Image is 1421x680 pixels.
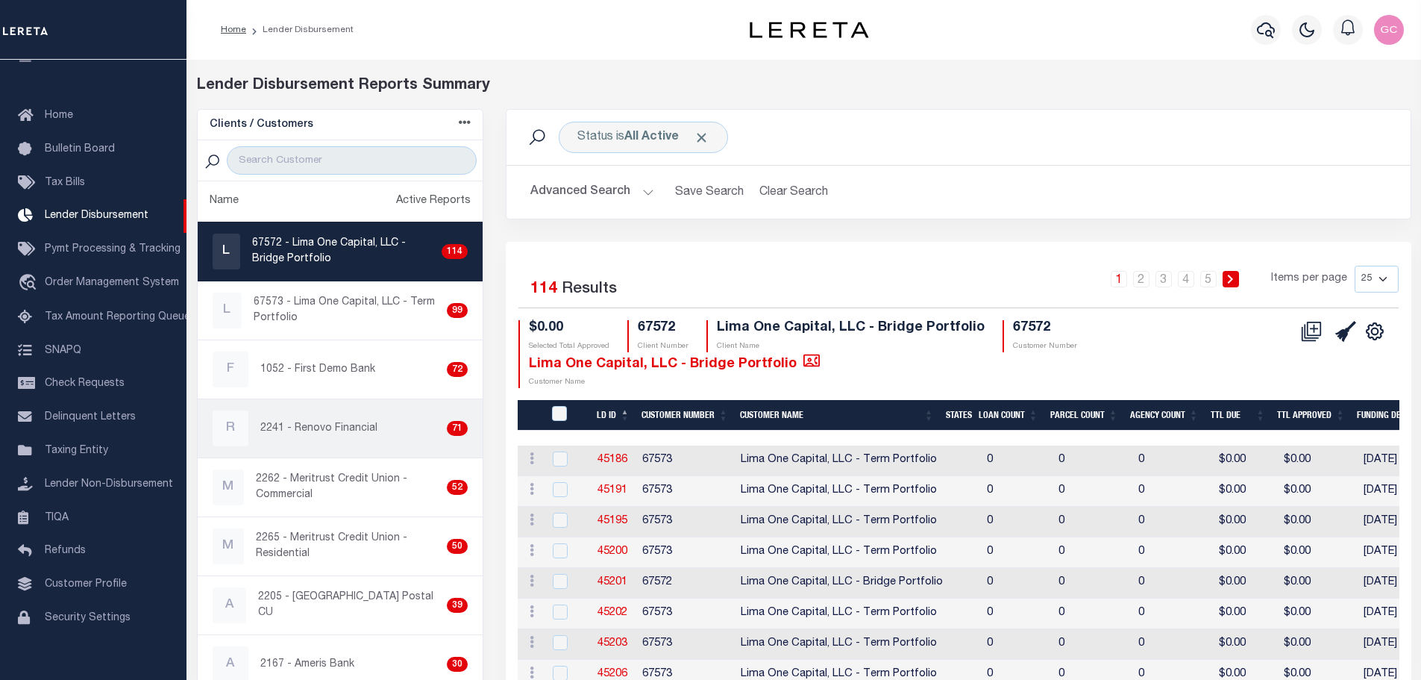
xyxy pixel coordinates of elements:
input: Search Customer [227,146,477,175]
p: 2241 - Renovo Financial [260,421,377,437]
button: Save Search [666,178,753,207]
th: LD ID: activate to sort column descending [591,400,636,431]
td: 67573 [636,446,735,476]
h4: $0.00 [529,320,609,337]
td: $0.00 [1278,446,1358,476]
span: Items per page [1271,271,1347,287]
a: Home [221,25,246,34]
span: Bulletin Board [45,144,115,155]
td: $0.00 [1213,568,1278,599]
div: 50 [447,539,468,554]
div: F [213,352,248,387]
td: Lima One Capital, LLC - Term Portfolio [735,507,949,537]
td: Lima One Capital, LLC - Term Portfolio [735,537,949,568]
div: A [213,587,246,623]
td: Lima One Capital, LLC - Term Portfolio [735,446,949,476]
td: 67572 [636,568,735,599]
a: F1052 - First Demo Bank72 [198,340,483,399]
th: Customer Name: activate to sort column ascending [734,400,939,431]
a: 45206 [597,669,627,679]
div: 99 [447,303,468,318]
h4: Lima One Capital, LLC - Bridge Portfolio [529,352,820,372]
span: Lender Disbursement [45,210,148,221]
td: 0 [1132,507,1213,537]
td: 67573 [636,629,735,660]
span: Check Requests [45,378,125,389]
td: 0 [1132,446,1213,476]
span: Pymt Processing & Tracking [45,244,181,255]
td: 0 [1053,507,1132,537]
span: Tax Bills [45,178,85,188]
td: 0 [1053,629,1132,660]
td: 0 [1132,629,1213,660]
div: Name [210,193,239,210]
td: $0.00 [1278,507,1358,537]
td: Lima One Capital, LLC - Term Portfolio [735,599,949,629]
span: Refunds [45,546,86,556]
td: $0.00 [1213,446,1278,476]
td: Lima One Capital, LLC - Bridge Portfolio [735,568,949,599]
a: 4 [1178,271,1194,287]
a: 3 [1155,271,1172,287]
span: 114 [530,281,557,297]
th: States [940,400,973,431]
td: Lima One Capital, LLC - Term Portfolio [735,476,949,507]
th: Loan Count: activate to sort column ascending [973,400,1044,431]
td: 0 [1053,446,1132,476]
th: Parcel Count: activate to sort column ascending [1044,400,1124,431]
td: 0 [981,537,1053,568]
td: 0 [1053,599,1132,629]
h4: 67572 [638,320,688,337]
td: 0 [1132,568,1213,599]
div: 71 [447,421,468,436]
td: 0 [981,599,1053,629]
div: 72 [447,362,468,377]
div: Status is [559,122,728,153]
div: L [213,293,242,328]
span: Tax Amount Reporting Queue [45,312,190,322]
p: 67572 - Lima One Capital, LLC - Bridge Portfolio [252,236,436,267]
i: travel_explore [18,274,42,293]
h4: 67572 [1013,320,1077,337]
a: 45203 [597,638,627,649]
td: 67573 [636,507,735,537]
img: logo-dark.svg [750,22,869,38]
td: 67573 [636,599,735,629]
a: M2265 - Meritrust Credit Union - Residential50 [198,517,483,575]
td: 0 [1053,537,1132,568]
a: R2241 - Renovo Financial71 [198,399,483,458]
a: 45191 [597,485,627,496]
div: L [213,234,240,269]
span: SNAPQ [45,345,81,355]
td: 0 [1053,476,1132,507]
p: 2205 - [GEOGRAPHIC_DATA] Postal CU [258,590,441,621]
a: 45195 [597,516,627,526]
td: 0 [981,507,1053,537]
td: $0.00 [1213,537,1278,568]
div: M [213,470,244,505]
p: Selected Total Approved [529,341,609,352]
a: A2205 - [GEOGRAPHIC_DATA] Postal CU39 [198,576,483,634]
p: Client Number [638,341,688,352]
td: 0 [981,568,1053,599]
th: Ttl Due: activate to sort column ascending [1205,400,1272,431]
div: 52 [447,480,468,495]
div: R [213,411,248,446]
td: 0 [981,446,1053,476]
span: Home [45,110,73,121]
p: Customer Number [1013,341,1077,352]
span: Taxing Entity [45,446,108,456]
a: L67573 - Lima One Capital, LLC - Term Portfolio99 [198,281,483,340]
td: $0.00 [1213,629,1278,660]
p: Client Name [717,341,985,352]
li: Lender Disbursement [246,23,354,37]
span: Order Management System [45,278,179,288]
a: M2262 - Meritrust Credit Union - Commercial52 [198,458,483,517]
td: $0.00 [1213,476,1278,507]
button: Clear Search [753,178,834,207]
p: 2167 - Ameris Bank [260,657,354,673]
a: 2 [1133,271,1149,287]
td: $0.00 [1278,476,1358,507]
td: $0.00 [1213,507,1278,537]
td: $0.00 [1278,599,1358,629]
